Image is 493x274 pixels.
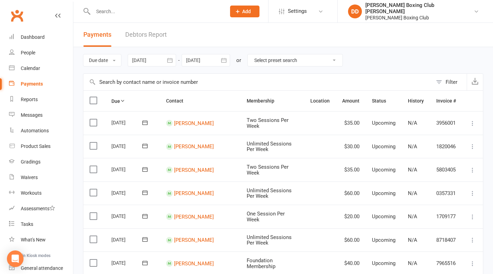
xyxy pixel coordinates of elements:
[111,257,143,268] div: [DATE]
[408,120,417,126] span: N/A
[91,7,221,16] input: Search...
[111,211,143,221] div: [DATE]
[174,120,214,126] a: [PERSON_NAME]
[288,3,307,19] span: Settings
[372,190,395,196] span: Upcoming
[408,143,417,150] span: N/A
[336,182,366,205] td: $60.00
[430,91,462,111] th: Invoice #
[9,201,73,216] a: Assessments
[111,117,143,128] div: [DATE]
[430,135,462,158] td: 1820046
[8,7,26,24] a: Clubworx
[372,213,395,220] span: Upcoming
[236,56,241,64] div: or
[9,216,73,232] a: Tasks
[21,175,38,180] div: Waivers
[336,135,366,158] td: $30.00
[247,187,292,200] span: Unlimited Sessions Per Week
[83,31,111,38] span: Payments
[125,23,167,47] a: Debtors Report
[230,6,259,17] button: Add
[83,74,432,90] input: Search by contact name or invoice number
[372,167,395,173] span: Upcoming
[446,78,457,86] div: Filter
[336,91,366,111] th: Amount
[372,237,395,243] span: Upcoming
[247,141,292,153] span: Unlimited Sessions Per Week
[336,205,366,228] td: $20.00
[9,61,73,76] a: Calendar
[111,164,143,175] div: [DATE]
[430,205,462,228] td: 1709177
[9,139,73,154] a: Product Sales
[432,74,467,90] button: Filter
[21,81,43,87] div: Payments
[9,170,73,185] a: Waivers
[336,111,366,135] td: $35.00
[430,228,462,252] td: 8718407
[174,237,214,243] a: [PERSON_NAME]
[21,34,45,40] div: Dashboard
[7,250,24,267] div: Open Intercom Messenger
[247,164,289,176] span: Two Sessions Per Week
[21,50,35,55] div: People
[21,159,40,165] div: Gradings
[336,158,366,182] td: $35.00
[240,91,304,111] th: Membership
[111,141,143,151] div: [DATE]
[9,45,73,61] a: People
[174,190,214,196] a: [PERSON_NAME]
[9,107,73,123] a: Messages
[408,260,417,266] span: N/A
[21,97,38,102] div: Reports
[408,190,417,196] span: N/A
[21,128,49,133] div: Automations
[408,237,417,243] span: N/A
[430,158,462,182] td: 5803405
[408,167,417,173] span: N/A
[247,211,285,223] span: One Session Per Week
[247,257,275,269] span: Foundation Membership
[247,117,289,129] span: Two Sessions Per Week
[365,15,474,21] div: [PERSON_NAME] Boxing Club
[160,91,240,111] th: Contact
[336,228,366,252] td: $60.00
[348,5,362,18] div: DD
[402,91,430,111] th: History
[372,143,395,150] span: Upcoming
[21,190,42,196] div: Workouts
[9,29,73,45] a: Dashboard
[174,260,214,266] a: [PERSON_NAME]
[21,265,63,271] div: General attendance
[366,91,402,111] th: Status
[111,187,143,198] div: [DATE]
[174,143,214,150] a: [PERSON_NAME]
[9,154,73,170] a: Gradings
[105,91,160,111] th: Due
[21,221,33,227] div: Tasks
[21,237,46,242] div: What's New
[242,9,251,14] span: Add
[83,23,111,47] button: Payments
[304,91,336,111] th: Location
[430,111,462,135] td: 3956001
[9,232,73,248] a: What's New
[21,65,40,71] div: Calendar
[408,213,417,220] span: N/A
[111,234,143,245] div: [DATE]
[21,206,55,211] div: Assessments
[21,112,43,118] div: Messages
[430,182,462,205] td: 0357331
[9,92,73,107] a: Reports
[372,120,395,126] span: Upcoming
[174,213,214,220] a: [PERSON_NAME]
[83,54,121,67] button: Due date
[174,167,214,173] a: [PERSON_NAME]
[9,76,73,92] a: Payments
[365,2,474,15] div: [PERSON_NAME] Boxing Club [PERSON_NAME]
[21,143,51,149] div: Product Sales
[9,185,73,201] a: Workouts
[372,260,395,266] span: Upcoming
[247,234,292,246] span: Unlimited Sessions Per Week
